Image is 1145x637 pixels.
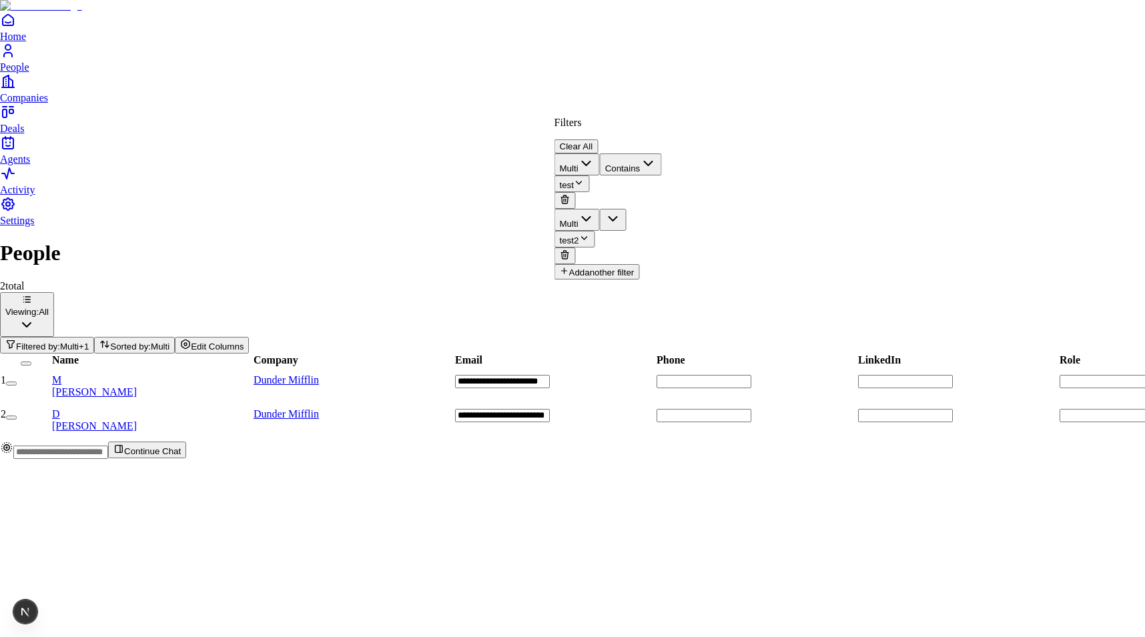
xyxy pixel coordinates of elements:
[560,180,574,190] span: test
[554,175,590,192] button: test
[560,235,579,245] span: test2
[554,117,662,129] p: Filters
[554,264,640,279] button: Addanother filter
[554,139,599,153] button: Clear All
[554,231,595,247] button: test2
